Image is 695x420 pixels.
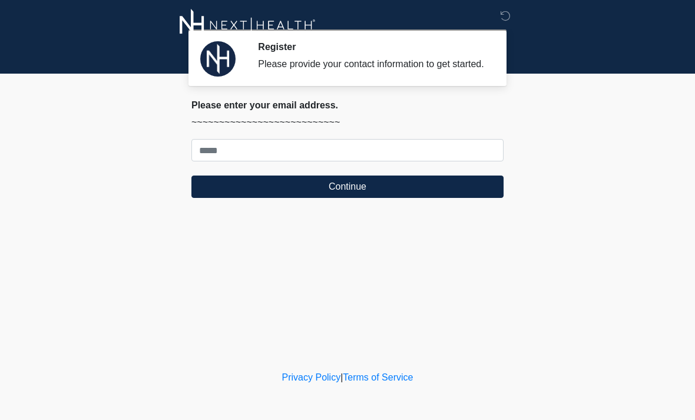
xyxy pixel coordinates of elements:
[258,57,486,71] div: Please provide your contact information to get started.
[282,372,341,382] a: Privacy Policy
[200,41,236,77] img: Agent Avatar
[191,176,504,198] button: Continue
[191,115,504,130] p: ~~~~~~~~~~~~~~~~~~~~~~~~~~~
[343,372,413,382] a: Terms of Service
[191,100,504,111] h2: Please enter your email address.
[180,9,316,41] img: Next-Health Logo
[340,372,343,382] a: |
